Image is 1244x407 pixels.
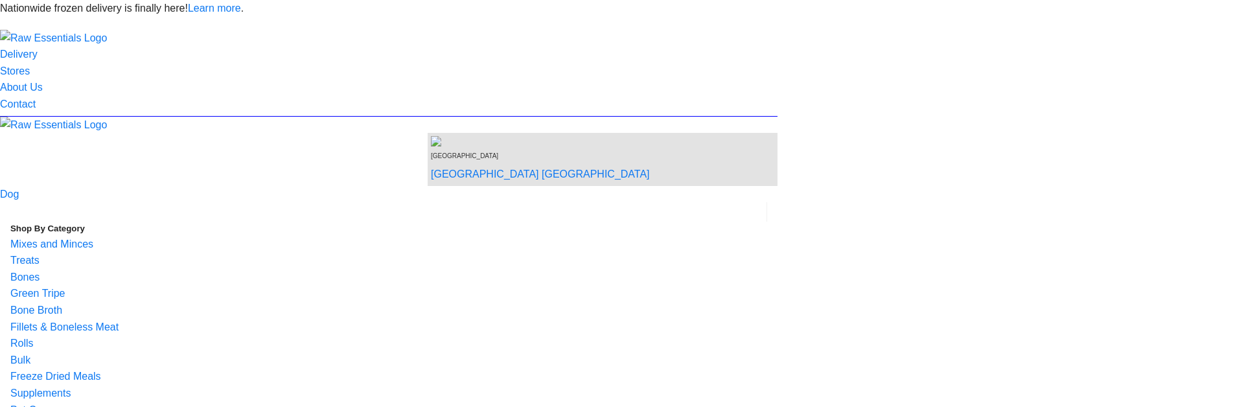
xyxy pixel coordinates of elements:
[10,302,767,319] a: Bone Broth
[10,285,767,302] a: Green Tripe
[431,152,498,159] span: [GEOGRAPHIC_DATA]
[431,169,539,180] a: [GEOGRAPHIC_DATA]
[10,222,767,235] h5: Shop By Category
[10,236,767,253] a: Mixes and Minces
[10,352,767,369] a: Bulk
[10,368,767,385] a: Freeze Dried Meals
[188,3,241,14] a: Learn more
[10,269,767,286] a: Bones
[10,335,767,352] a: Rolls
[542,169,650,180] a: [GEOGRAPHIC_DATA]
[431,136,444,146] img: van-moving.png
[10,252,767,269] a: Treats
[10,319,767,336] a: Fillets & Boneless Meat
[10,385,767,402] a: Supplements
